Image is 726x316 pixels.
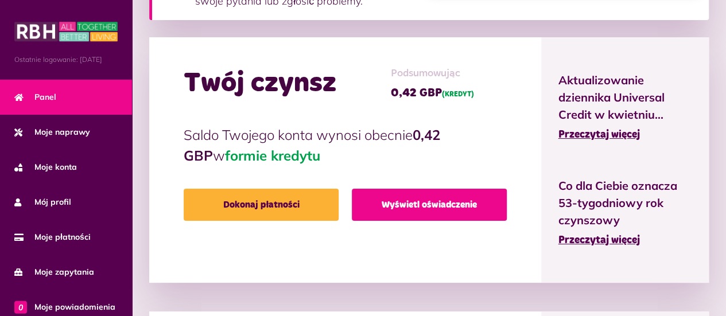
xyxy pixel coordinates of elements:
[558,235,640,245] font: Przeczytaj więcej
[558,73,665,122] font: Aktualizowanie dziennika Universal Credit w kwietniu...
[184,126,413,143] font: Saldo Twojego konta wynosi obecnie
[225,147,320,164] font: formie kredytu
[391,68,460,79] font: Podsumowując
[18,302,23,312] font: 0
[34,232,91,242] font: Moje płatności
[34,127,90,137] font: Moje naprawy
[558,72,692,143] a: Aktualizowanie dziennika Universal Credit w kwietniu... Przeczytaj więcej
[34,302,115,312] font: Moje powiadomienia
[34,162,77,172] font: Moje konta
[184,69,336,97] font: Twój czynsz
[382,200,477,209] font: Wyświetl oświadczenie
[442,91,474,98] font: (KREDYT)
[34,267,94,277] font: Moje zapytania
[184,126,440,164] font: 0,42 GBP
[213,147,225,164] font: w
[558,177,692,248] a: Co dla Ciebie oznacza 53-tygodniowy rok czynszowy Przeczytaj więcej
[34,92,56,102] font: Panel
[558,178,677,227] font: Co dla Ciebie oznacza 53-tygodniowy rok czynszowy
[223,200,300,209] font: Dokonaj płatności
[558,130,640,140] font: Przeczytaj więcej
[14,20,118,43] img: MyRBH
[391,87,442,99] font: 0,42 GBP
[184,189,339,221] a: Dokonaj płatności
[352,189,507,221] a: Wyświetl oświadczenie
[34,197,71,207] font: Mój profil
[14,55,102,64] font: Ostatnie logowanie: [DATE]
